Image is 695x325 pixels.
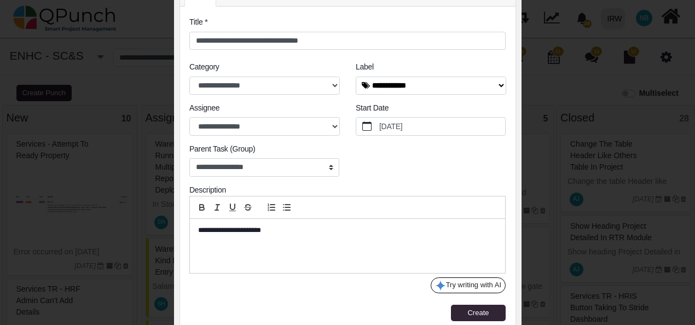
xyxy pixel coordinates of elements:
span: Create [467,309,489,317]
img: google-gemini-icon.8b74464.png [435,280,446,291]
button: Create [451,305,506,321]
svg: calendar [362,121,372,131]
div: Description [189,184,506,196]
legend: Category [189,61,339,76]
legend: Parent Task (Group) [189,143,339,158]
button: Try writing with AI [431,277,506,294]
label: Title * [189,16,207,28]
legend: Label [356,61,506,76]
legend: Start Date [356,102,506,117]
label: [DATE] [378,118,506,135]
button: calendar [356,118,378,135]
legend: Assignee [189,102,339,117]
